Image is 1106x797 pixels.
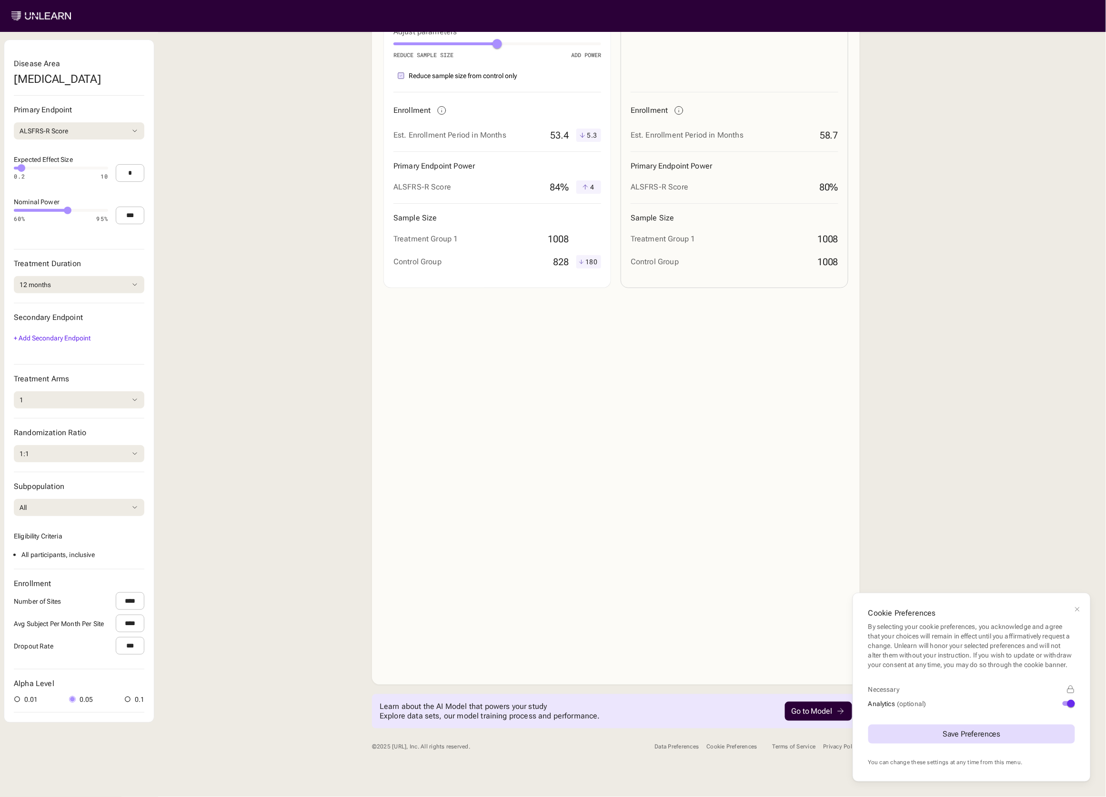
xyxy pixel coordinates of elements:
[24,696,38,703] span: 0.01
[14,173,26,179] div: 0.2
[14,122,144,139] button: ALSFRS-R Score
[868,725,1075,744] button: Save Preferences
[14,335,90,342] div: + Add Secondary Endpoint
[20,397,23,403] div: 1
[14,374,144,384] div: Treatment Arms
[14,619,104,628] div: Avg Subject Per Month Per Site
[868,759,1075,766] div: You can change these settings at any time from this menu.
[785,702,852,721] button: Go to Model
[14,219,28,229] span: 60%
[14,641,53,651] div: Dropout Rate
[104,177,112,187] span: 10
[393,234,458,244] div: Treatment Group 1
[14,428,144,438] div: Randomization Ratio
[21,550,144,559] div: All participants , inclusive
[393,102,451,119] div: Enrollment
[409,72,517,79] div: Reduce sample size from control only
[101,173,108,179] div: 10
[655,743,699,750] a: Data Preferences
[553,257,569,267] div: 828
[393,257,442,267] div: Control Group
[590,182,594,192] div: 4
[548,234,569,244] div: 1008
[897,699,926,708] div: (optional)
[792,707,832,715] div: Go to Model
[14,177,23,187] span: 0.2
[101,219,115,229] span: 95%
[20,281,51,288] div: 12 months
[817,257,838,267] div: 1008
[398,73,404,79] g: /** box */ /** background inside box */ /** checkmark */
[571,52,601,58] span: Add Power
[550,182,569,192] div: 84%
[393,130,506,140] div: Est. Enrollment Period in Months
[14,216,26,221] div: 60%
[380,702,600,711] div: Learn about the AI Model that powers your study
[14,155,144,164] div: Expected Effect Size
[14,72,144,86] div: [MEDICAL_DATA]
[14,499,144,516] button: All
[631,161,838,171] div: Primary Endpoint Power
[14,482,64,491] div: Subpopulation
[14,197,144,207] div: Nominal Power
[586,257,597,267] div: 180
[943,730,1000,738] div: Save Preferences
[706,743,757,750] div: Cookie Preferences
[14,330,123,347] button: + Add Secondary Endpoint
[631,102,688,119] div: Enrollment
[393,27,601,37] div: Adjust parameters
[135,696,144,703] span: 0.1
[11,11,71,20] img: Unlearn logo
[587,130,597,140] div: 5.3
[14,259,144,269] div: Treatment Duration
[631,182,688,192] div: ALSFRS-R Score
[631,130,744,140] div: Est. Enrollment Period in Months
[20,504,27,511] div: All
[393,182,451,192] div: ALSFRS-R Score
[631,234,695,244] div: Treatment Group 1
[380,711,600,721] div: Explore data sets, our model training process and performance.
[868,685,899,694] div: Necessary
[372,743,377,750] span: ©
[868,608,1075,618] div: Cookie Preferences
[868,699,926,708] div: Analytics
[393,161,601,171] div: Primary Endpoint Power
[14,531,62,541] div: Eligibility Criteria
[817,234,838,244] div: 1008
[14,579,144,588] div: Enrollment
[372,743,470,750] div: 2025 [URL], Inc. All rights reserved.
[773,743,816,750] a: Terms of Service
[550,130,569,140] div: 53.4
[14,391,144,408] button: 1
[824,743,860,750] a: Privacy Policy
[96,216,108,221] div: 95%
[820,130,838,140] div: 58.7
[14,679,144,688] div: Alpha Level
[393,213,601,223] div: Sample Size
[14,597,61,606] div: Number of Sites
[631,213,838,223] div: Sample Size
[14,105,144,115] div: Primary Endpoint
[706,738,757,755] button: Cookie Preferences
[14,445,144,462] button: 1:1
[819,182,838,192] div: 80%
[20,450,29,457] div: 1:1
[20,128,68,134] div: ALSFRS-R Score
[14,313,144,322] div: Secondary Endpoint
[393,52,453,58] span: Reduce Sample Size
[14,276,144,293] button: 12 months
[14,59,144,69] div: Disease Area
[80,696,93,703] span: 0.05
[868,622,1075,669] div: By selecting your cookie preferences, you acknowledge and agree that your choices will remain in ...
[631,257,679,267] div: Control Group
